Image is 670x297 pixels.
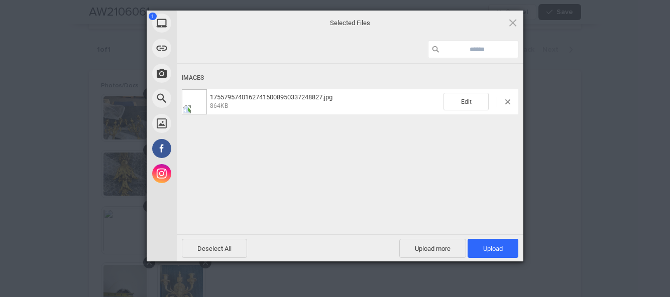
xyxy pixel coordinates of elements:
[147,11,267,36] div: My Device
[147,86,267,111] div: Web Search
[147,136,267,161] div: Facebook
[147,36,267,61] div: Link (URL)
[507,17,518,28] span: Click here or hit ESC to close picker
[182,239,247,258] span: Deselect All
[147,111,267,136] div: Unsplash
[207,93,443,110] span: 17557957401627415008950337248827.jpg
[399,239,466,258] span: Upload more
[210,93,332,101] span: 17557957401627415008950337248827.jpg
[147,161,267,186] div: Instagram
[147,61,267,86] div: Take Photo
[182,69,518,87] div: Images
[182,89,207,114] img: dbedf972-d705-4ae7-a5fa-d7c9d19a238e
[149,13,157,20] span: 1
[483,245,503,252] span: Upload
[210,102,228,109] span: 864KB
[443,93,489,110] span: Edit
[468,239,518,258] span: Upload
[250,19,451,28] span: Selected Files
